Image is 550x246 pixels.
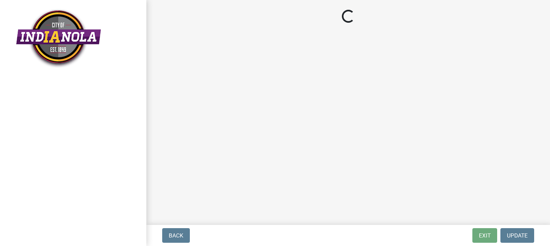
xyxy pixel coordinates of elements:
[472,228,497,243] button: Exit
[16,9,101,68] img: City of Indianola, Iowa
[169,232,183,239] span: Back
[500,228,534,243] button: Update
[507,232,528,239] span: Update
[162,228,190,243] button: Back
